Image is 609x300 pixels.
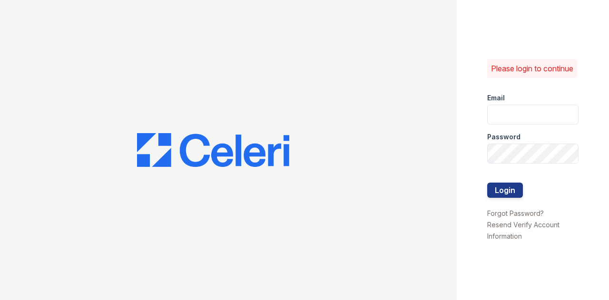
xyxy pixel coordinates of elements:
a: Resend Verify Account Information [487,221,560,240]
label: Email [487,93,505,103]
a: Forgot Password? [487,209,544,217]
p: Please login to continue [491,63,573,74]
label: Password [487,132,521,142]
img: CE_Logo_Blue-a8612792a0a2168367f1c8372b55b34899dd931a85d93a1a3d3e32e68fde9ad4.png [137,133,289,167]
button: Login [487,183,523,198]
